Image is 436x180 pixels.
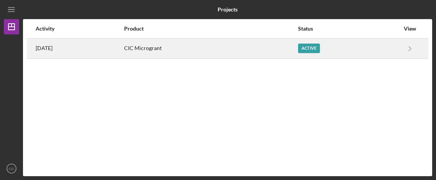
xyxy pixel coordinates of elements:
[218,6,238,13] b: Projects
[4,161,19,176] button: CC
[124,39,297,58] div: CIC Microgrant
[9,167,14,171] text: CC
[298,26,400,32] div: Status
[36,45,52,51] time: 2025-08-21 21:04
[36,26,123,32] div: Activity
[124,26,297,32] div: Product
[400,26,420,32] div: View
[298,44,320,53] div: Active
